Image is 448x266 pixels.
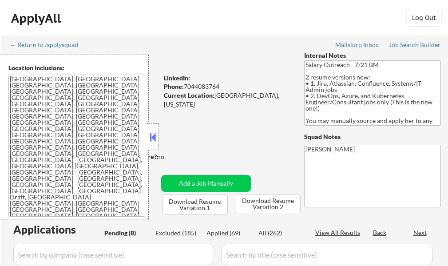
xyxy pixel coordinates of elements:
div: Mailslurp Inbox [335,42,380,48]
div: Applied (69) [206,229,251,238]
div: Squad Notes [304,132,441,141]
button: Download Resume Variation 1 [162,195,228,214]
div: Job Search Builder [389,42,441,48]
div: [GEOGRAPHIC_DATA], [US_STATE] [164,91,289,108]
div: no [157,152,182,161]
button: Log Out [406,9,442,27]
strong: Phone: [164,83,184,90]
div: Next [413,228,428,237]
div: ApplyAll [11,11,63,26]
div: View All Results [315,228,363,237]
strong: LinkedIn: [164,74,190,82]
strong: Current Location: [164,91,214,99]
div: Excluded (185) [155,229,200,238]
button: Add a Job Manually [161,175,251,192]
div: All (262) [258,229,303,238]
a: ← Return to /applysquad [10,41,87,50]
div: ← Return to /applysquad [10,42,87,48]
div: 7044083764 [164,82,289,91]
div: Applications [13,224,101,235]
div: Location Inclusions: [8,64,145,72]
div: Back [373,228,387,237]
div: Internal Notes [304,51,441,60]
input: Search by title (case sensitive) [222,244,432,265]
a: Mailslurp Inbox [335,41,380,50]
input: Search by company (case sensitive) [13,244,213,265]
a: Job Search Builder [389,41,441,50]
button: Download Resume Variation 2 [236,195,301,213]
div: Pending (8) [104,229,149,238]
